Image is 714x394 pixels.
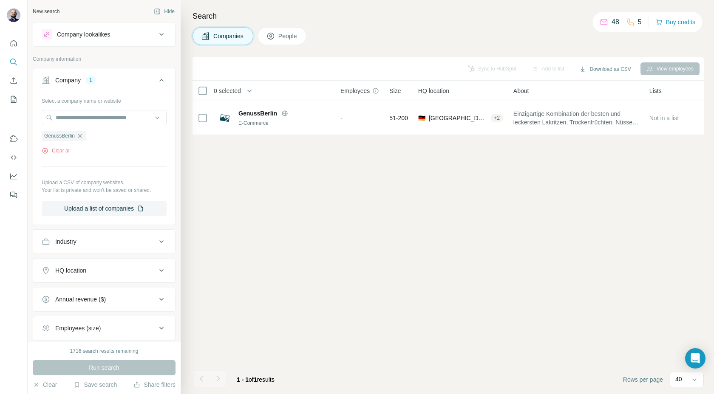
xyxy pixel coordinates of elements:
button: Annual revenue ($) [33,289,175,310]
div: + 2 [490,114,503,122]
button: Enrich CSV [7,73,20,88]
span: HQ location [418,87,449,95]
span: - [340,115,343,121]
button: Clear [33,380,57,389]
span: About [513,87,529,95]
span: Companies [213,32,244,40]
span: People [278,32,298,40]
button: Company1 [33,70,175,94]
div: 1 [86,76,96,84]
button: Upload a list of companies [42,201,167,216]
div: New search [33,8,59,15]
button: Dashboard [7,169,20,184]
div: Industry [55,237,76,246]
span: Not in a list [649,115,679,121]
button: Clear all [42,147,71,155]
span: Employees [340,87,370,95]
span: Lists [649,87,662,95]
button: Hide [148,5,181,18]
img: Avatar [7,8,20,22]
span: 1 [254,376,257,383]
button: Industry [33,231,175,252]
div: E-Commerce [238,119,330,127]
span: Rows per page [623,375,663,384]
button: Use Surfe API [7,150,20,165]
span: Einzigartige Kombination der besten und leckersten Lakritzen, Trockenfrüchten, Nüsse und anderen ... [513,110,639,127]
div: Select a company name or website [42,94,167,105]
button: Use Surfe on LinkedIn [7,131,20,146]
p: Upload a CSV of company websites. [42,179,167,186]
div: Annual revenue ($) [55,295,106,304]
img: Logo of GenussBerlin [218,111,232,125]
span: of [249,376,254,383]
span: 51-200 [389,114,408,122]
span: 0 selected [214,87,241,95]
button: Share filters [133,380,176,389]
span: GenussBerlin [44,132,75,140]
button: Search [7,54,20,70]
div: Company lookalikes [57,30,110,39]
h4: Search [193,10,704,22]
span: 1 - 1 [237,376,249,383]
div: 1716 search results remaining [70,347,139,355]
button: Feedback [7,187,20,203]
div: HQ location [55,266,86,275]
span: results [237,376,275,383]
button: Quick start [7,36,20,51]
p: 40 [675,375,682,383]
span: 🇩🇪 [418,114,425,122]
div: Open Intercom Messenger [685,348,705,369]
div: Employees (size) [55,324,101,332]
span: GenussBerlin [238,109,277,118]
span: Size [389,87,401,95]
button: My lists [7,92,20,107]
p: 5 [638,17,642,27]
p: Company information [33,55,176,63]
div: Company [55,76,81,84]
button: Save search [74,380,117,389]
button: HQ location [33,260,175,281]
p: 48 [612,17,619,27]
button: Company lookalikes [33,24,175,45]
span: [GEOGRAPHIC_DATA] [429,114,487,122]
button: Employees (size) [33,318,175,338]
p: Your list is private and won't be saved or shared. [42,186,167,194]
button: Buy credits [656,16,695,28]
button: Download as CSV [573,63,637,76]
